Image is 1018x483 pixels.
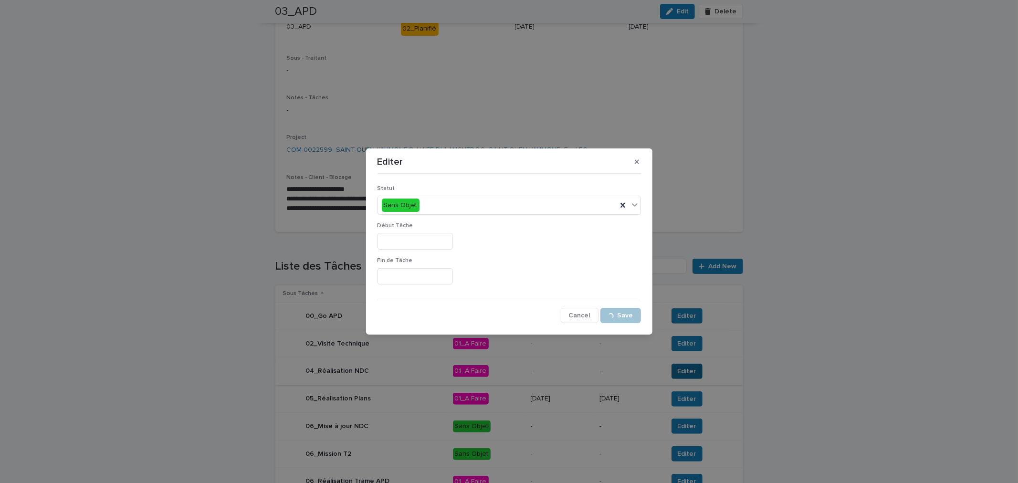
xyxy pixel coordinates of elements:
[569,312,590,319] span: Cancel
[378,156,403,168] p: Editer
[600,308,641,323] button: Save
[378,223,413,229] span: Début Tâche
[618,312,633,319] span: Save
[378,258,413,263] span: Fin de Tâche
[378,186,395,191] span: Statut
[561,308,598,323] button: Cancel
[382,199,420,212] div: Sans Objet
